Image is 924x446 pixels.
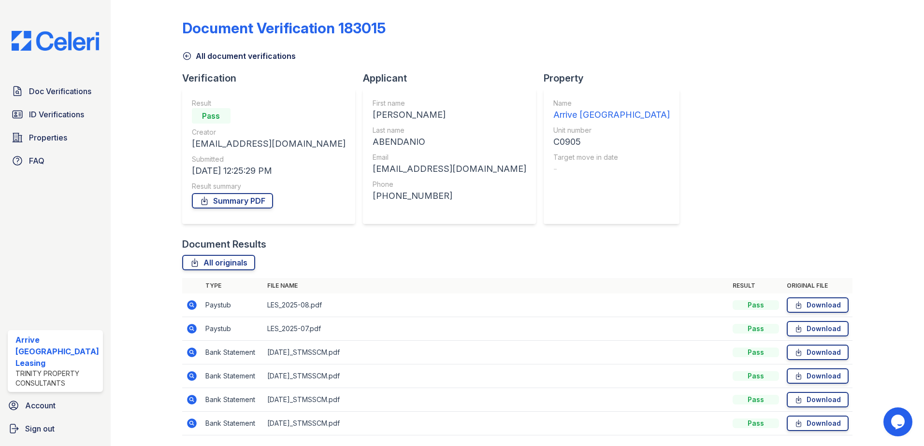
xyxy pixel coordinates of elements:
[29,109,84,120] span: ID Verifications
[29,132,67,143] span: Properties
[263,341,729,364] td: [DATE]_STMSSCM.pdf
[263,317,729,341] td: LES_2025-07.pdf
[4,396,107,415] a: Account
[373,180,526,189] div: Phone
[553,162,670,176] div: -
[553,125,670,135] div: Unit number
[373,153,526,162] div: Email
[263,364,729,388] td: [DATE]_STMSSCM.pdf
[202,412,263,435] td: Bank Statement
[182,71,363,85] div: Verification
[363,71,544,85] div: Applicant
[8,105,103,124] a: ID Verifications
[8,82,103,101] a: Doc Verifications
[192,108,231,124] div: Pass
[4,419,107,438] a: Sign out
[733,324,779,334] div: Pass
[263,278,729,293] th: File name
[25,400,56,411] span: Account
[202,278,263,293] th: Type
[373,125,526,135] div: Last name
[373,162,526,176] div: [EMAIL_ADDRESS][DOMAIN_NAME]
[783,278,852,293] th: Original file
[544,71,687,85] div: Property
[733,348,779,357] div: Pass
[787,416,849,431] a: Download
[192,164,346,178] div: [DATE] 12:25:29 PM
[192,154,346,164] div: Submitted
[4,31,107,51] img: CE_Logo_Blue-a8612792a0a2168367f1c8372b55b34899dd931a85d93a1a3d3e32e68fde9ad4.png
[729,278,783,293] th: Result
[373,135,526,149] div: ABENDANIO
[15,369,99,388] div: Trinity Property Consultants
[182,237,266,251] div: Document Results
[553,98,670,108] div: Name
[553,108,670,122] div: Arrive [GEOGRAPHIC_DATA]
[373,189,526,203] div: [PHONE_NUMBER]
[8,151,103,170] a: FAQ
[8,128,103,147] a: Properties
[787,321,849,336] a: Download
[202,317,263,341] td: Paystub
[553,98,670,122] a: Name Arrive [GEOGRAPHIC_DATA]
[202,388,263,412] td: Bank Statement
[29,155,44,167] span: FAQ
[373,98,526,108] div: First name
[733,371,779,381] div: Pass
[192,98,346,108] div: Result
[202,293,263,317] td: Paystub
[733,395,779,404] div: Pass
[553,135,670,149] div: C0905
[202,364,263,388] td: Bank Statement
[182,50,296,62] a: All document verifications
[263,388,729,412] td: [DATE]_STMSSCM.pdf
[733,300,779,310] div: Pass
[192,193,273,209] a: Summary PDF
[553,153,670,162] div: Target move in date
[25,423,55,434] span: Sign out
[182,255,255,270] a: All originals
[192,137,346,151] div: [EMAIL_ADDRESS][DOMAIN_NAME]
[787,392,849,407] a: Download
[192,127,346,137] div: Creator
[787,368,849,384] a: Download
[263,412,729,435] td: [DATE]_STMSSCM.pdf
[787,345,849,360] a: Download
[192,181,346,191] div: Result summary
[263,293,729,317] td: LES_2025-08.pdf
[373,108,526,122] div: [PERSON_NAME]
[29,85,91,97] span: Doc Verifications
[202,341,263,364] td: Bank Statement
[15,334,99,369] div: Arrive [GEOGRAPHIC_DATA] Leasing
[883,407,914,436] iframe: chat widget
[182,19,386,37] div: Document Verification 183015
[733,418,779,428] div: Pass
[787,297,849,313] a: Download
